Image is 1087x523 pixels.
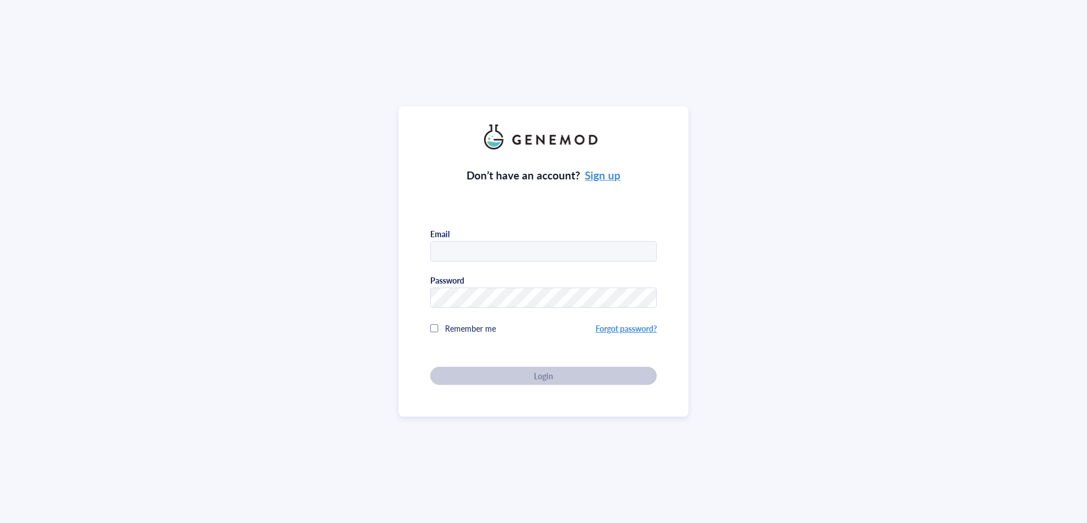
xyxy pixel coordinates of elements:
a: Sign up [585,168,620,183]
div: Don’t have an account? [467,168,621,183]
div: Password [430,275,464,285]
a: Forgot password? [596,323,657,334]
div: Email [430,229,450,239]
span: Remember me [445,323,496,334]
img: genemod_logo_light-BcqUzbGq.png [484,125,603,149]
